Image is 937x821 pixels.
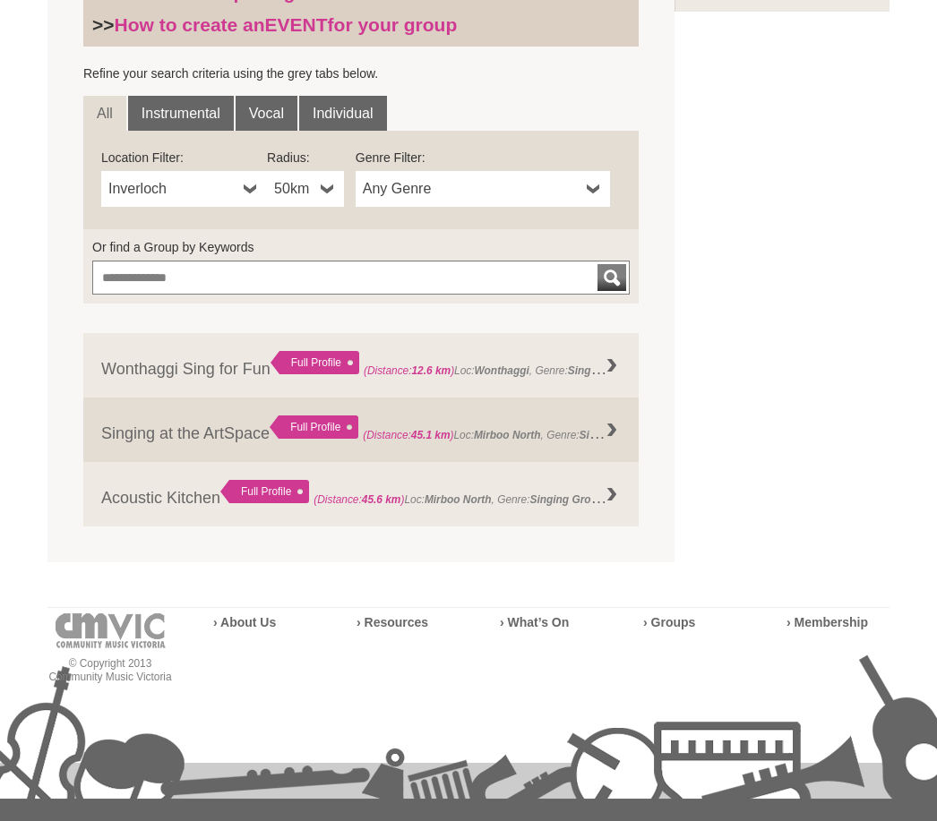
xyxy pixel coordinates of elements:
strong: 45.1 km [411,429,451,441]
a: Vocal [236,96,297,132]
a: › What’s On [500,615,569,629]
strong: Wonthaggi [475,364,529,377]
a: Inverloch [101,171,267,207]
strong: Singing Group , [580,424,659,442]
div: Full Profile [270,415,358,439]
span: Loc: , Genre: , Members: [364,360,719,378]
a: › Groups [643,615,695,629]
a: 50km [267,171,344,207]
label: Genre Filter: [356,149,610,167]
a: How to create anEVENTfor your group [115,14,458,35]
div: Full Profile [271,351,359,374]
span: (Distance: ) [314,493,404,506]
a: Wonthaggi Sing for Fun Full Profile (Distance:12.6 km)Loc:Wonthaggi, Genre:Singing Group ,, Members: [83,333,639,398]
a: All [83,96,126,132]
span: Loc: , Genre: , [363,424,662,442]
p: © Copyright 2013 Community Music Victoria [47,657,173,684]
a: Instrumental [128,96,234,132]
label: Radius: [267,149,344,167]
span: Inverloch [108,178,236,200]
a: › Membership [787,615,868,629]
strong: 45.6 km [362,493,401,506]
strong: EVENT [265,14,328,35]
span: 50km [274,178,314,200]
a: Singing at the ArtSpace Full Profile (Distance:45.1 km)Loc:Mirboo North, Genre:Singing Group ,, [83,398,639,462]
p: Refine your search criteria using the grey tabs below. [83,64,639,82]
h3: >> [92,13,630,37]
a: Individual [299,96,387,132]
div: Full Profile [220,480,309,503]
strong: Singing Group , [568,360,648,378]
strong: Mirboo North [474,429,541,441]
strong: Singing Group , [530,489,610,507]
a: Any Genre [356,171,610,207]
a: › Resources [357,615,428,629]
span: Loc: , Genre: , Members: [314,489,669,507]
strong: 12.6 km [412,364,451,377]
a: › About Us [213,615,276,629]
span: Any Genre [363,178,580,200]
span: (Distance: ) [363,429,453,441]
a: Acoustic Kitchen Full Profile (Distance:45.6 km)Loc:Mirboo North, Genre:Singing Group ,, Members: [83,462,639,526]
img: cmvic-logo-footer.png [56,613,166,648]
label: Or find a Group by Keywords [92,238,630,256]
span: (Distance: ) [364,364,454,377]
label: Location Filter: [101,149,267,167]
strong: Mirboo North [425,493,492,506]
